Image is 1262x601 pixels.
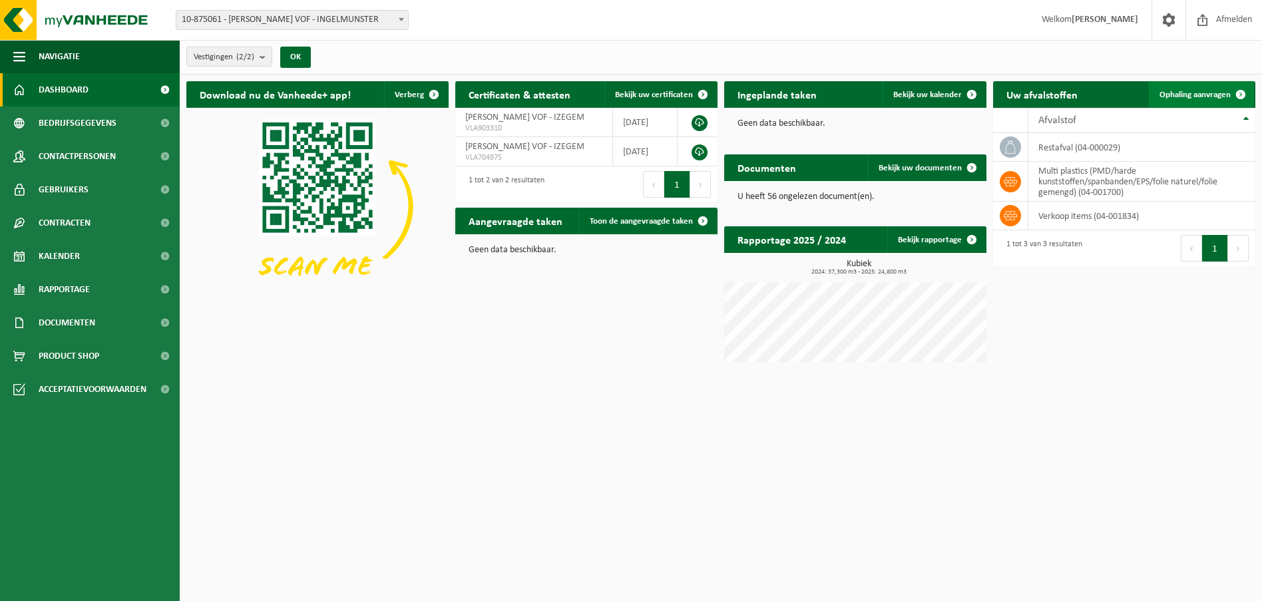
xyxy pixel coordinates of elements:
button: Next [690,171,711,198]
p: Geen data beschikbaar. [737,119,973,128]
p: Geen data beschikbaar. [469,246,704,255]
span: VLA903310 [465,123,602,134]
span: Ophaling aanvragen [1159,91,1231,99]
button: Previous [643,171,664,198]
span: Gebruikers [39,173,89,206]
td: [DATE] [613,137,678,166]
button: Verberg [384,81,447,108]
span: Bekijk uw certificaten [615,91,693,99]
count: (2/2) [236,53,254,61]
td: [DATE] [613,108,678,137]
a: Bekijk uw certificaten [604,81,716,108]
span: Acceptatievoorwaarden [39,373,146,406]
p: U heeft 56 ongelezen document(en). [737,192,973,202]
span: [PERSON_NAME] VOF - IZEGEM [465,142,584,152]
span: Bekijk uw documenten [879,164,962,172]
a: Toon de aangevraagde taken [579,208,716,234]
span: Navigatie [39,40,80,73]
td: restafval (04-000029) [1028,133,1255,162]
span: Dashboard [39,73,89,106]
h2: Documenten [724,154,809,180]
div: 1 tot 2 van 2 resultaten [462,170,544,199]
h2: Download nu de Vanheede+ app! [186,81,364,107]
button: 1 [664,171,690,198]
span: Contracten [39,206,91,240]
span: 10-875061 - CHRISTOF DEGROOTE VOF - INGELMUNSTER [176,10,409,30]
span: Vestigingen [194,47,254,67]
td: multi plastics (PMD/harde kunststoffen/spanbanden/EPS/folie naturel/folie gemengd) (04-001700) [1028,162,1255,202]
span: Rapportage [39,273,90,306]
a: Ophaling aanvragen [1149,81,1254,108]
span: 2024: 37,300 m3 - 2025: 24,800 m3 [731,269,986,276]
td: verkoop items (04-001834) [1028,202,1255,230]
span: VLA704975 [465,152,602,163]
h2: Uw afvalstoffen [993,81,1091,107]
span: Afvalstof [1038,115,1076,126]
button: Previous [1181,235,1202,262]
span: Product Shop [39,339,99,373]
span: Toon de aangevraagde taken [590,217,693,226]
span: Verberg [395,91,424,99]
h2: Certificaten & attesten [455,81,584,107]
strong: [PERSON_NAME] [1072,15,1138,25]
button: OK [280,47,311,68]
h2: Rapportage 2025 / 2024 [724,226,859,252]
span: [PERSON_NAME] VOF - IZEGEM [465,112,584,122]
span: 10-875061 - CHRISTOF DEGROOTE VOF - INGELMUNSTER [176,11,408,29]
h3: Kubiek [731,260,986,276]
a: Bekijk uw kalender [883,81,985,108]
span: Contactpersonen [39,140,116,173]
h2: Ingeplande taken [724,81,830,107]
button: Vestigingen(2/2) [186,47,272,67]
span: Bekijk uw kalender [893,91,962,99]
button: 1 [1202,235,1228,262]
a: Bekijk rapportage [887,226,985,253]
div: 1 tot 3 van 3 resultaten [1000,234,1082,263]
h2: Aangevraagde taken [455,208,576,234]
img: Download de VHEPlus App [186,108,449,305]
a: Bekijk uw documenten [868,154,985,181]
span: Bedrijfsgegevens [39,106,116,140]
button: Next [1228,235,1249,262]
span: Kalender [39,240,80,273]
span: Documenten [39,306,95,339]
